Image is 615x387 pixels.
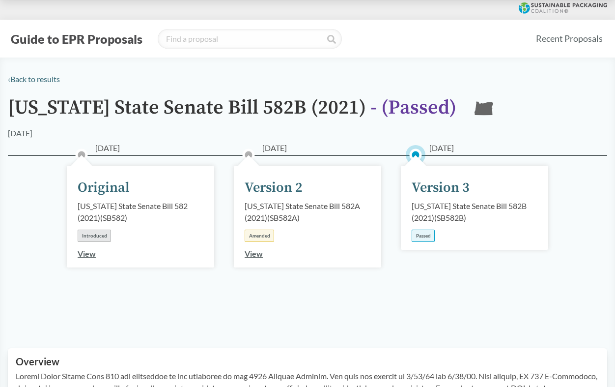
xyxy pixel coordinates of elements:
a: ‹Back to results [8,74,60,84]
button: Guide to EPR Proposals [8,31,145,47]
div: Passed [412,230,435,242]
a: Recent Proposals [531,28,607,50]
div: [DATE] [8,127,32,139]
div: Amended [245,230,274,242]
span: [DATE] [429,142,454,154]
input: Find a proposal [158,29,342,49]
a: View [78,249,96,258]
div: Version 2 [245,178,303,198]
div: [US_STATE] State Senate Bill 582 (2021) ( SB582 ) [78,200,203,224]
h2: Overview [16,356,599,367]
div: [US_STATE] State Senate Bill 582B (2021) ( SB582B ) [412,200,537,224]
a: View [245,249,263,258]
span: [DATE] [262,142,287,154]
div: Original [78,178,130,198]
h1: [US_STATE] State Senate Bill 582B (2021) [8,97,456,127]
span: [DATE] [95,142,120,154]
div: [US_STATE] State Senate Bill 582A (2021) ( SB582A ) [245,200,370,224]
div: Introduced [78,230,111,242]
div: Version 3 [412,178,470,198]
span: - ( Passed ) [370,95,456,120]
